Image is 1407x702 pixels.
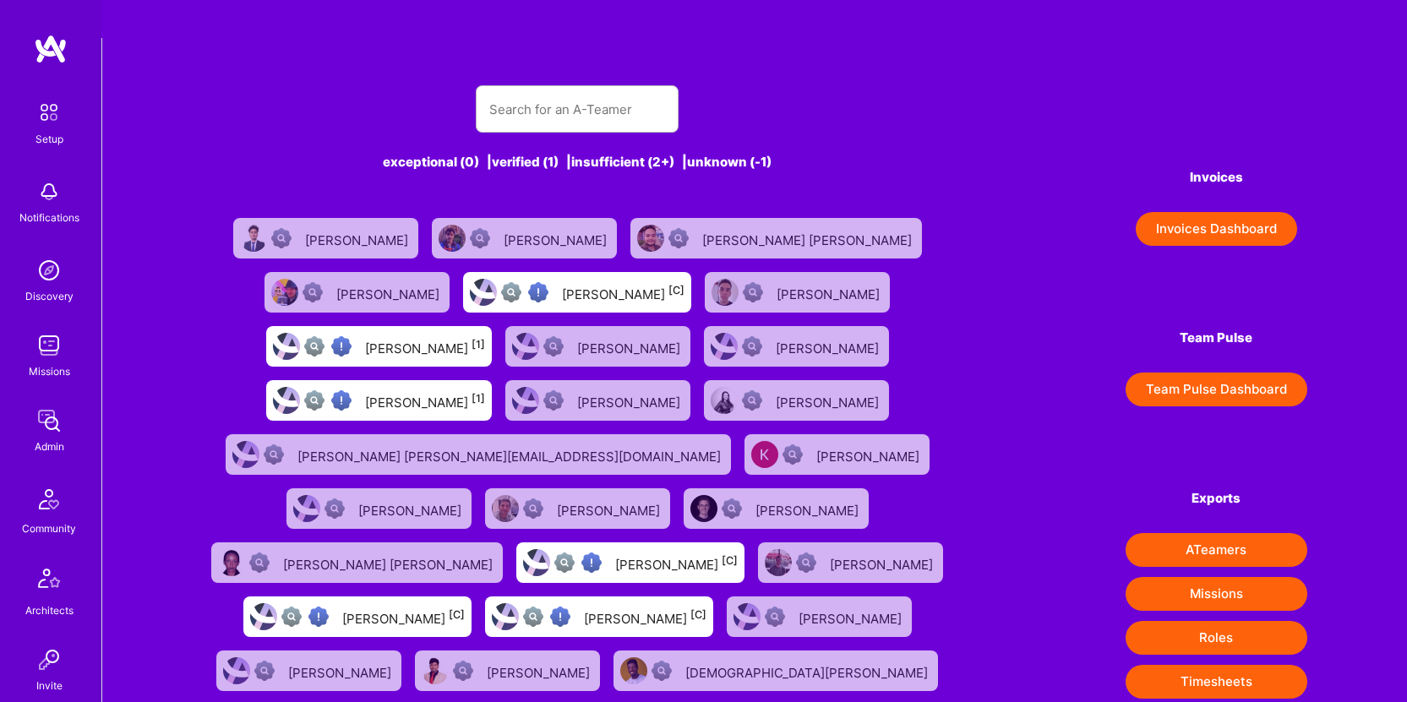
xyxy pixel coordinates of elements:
a: User AvatarNot fully vettedHigh Potential User[PERSON_NAME][C] [510,536,751,590]
img: Not Scrubbed [470,228,490,248]
img: Not fully vetted [281,607,302,627]
a: User AvatarNot Scrubbed[PERSON_NAME] [499,373,697,427]
img: Not fully vetted [523,607,543,627]
img: User Avatar [712,279,739,306]
img: logo [34,34,68,64]
a: User AvatarNot Scrubbed[PERSON_NAME] [697,319,896,373]
img: User Avatar [240,225,267,252]
a: User AvatarNot Scrubbed[PERSON_NAME] [280,482,478,536]
a: User AvatarNot Scrubbed[PERSON_NAME] [425,211,624,265]
a: User AvatarNot fully vettedHigh Potential User[PERSON_NAME][C] [237,590,478,644]
img: Not Scrubbed [543,336,564,356]
img: High Potential User [331,390,352,411]
img: User Avatar [223,657,250,684]
img: High Potential User [331,336,352,356]
img: Not fully vetted [554,552,575,573]
img: User Avatar [690,495,717,522]
img: User Avatar [293,495,320,522]
a: User AvatarNot Scrubbed[PERSON_NAME] [697,373,896,427]
img: User Avatar [512,333,539,360]
a: User AvatarNot Scrubbed[PERSON_NAME] [408,644,607,698]
div: Architects [25,601,74,619]
sup: [C] [668,284,684,297]
div: Missions [29,362,70,380]
a: User AvatarNot Scrubbed[PERSON_NAME] [PERSON_NAME][EMAIL_ADDRESS][DOMAIN_NAME] [219,427,738,482]
a: User AvatarNot Scrubbed[PERSON_NAME] [210,644,408,698]
button: Invoices Dashboard [1136,212,1297,246]
h4: Team Pulse [1126,330,1307,346]
img: setup [31,95,67,130]
div: [PERSON_NAME] [816,444,923,465]
div: [PERSON_NAME] [562,281,684,303]
div: [PERSON_NAME] [830,552,936,574]
img: Not Scrubbed [742,336,762,356]
img: Architects [29,561,69,601]
img: Not Scrubbed [742,390,762,411]
div: [PERSON_NAME] [358,498,465,520]
a: User AvatarNot fully vettedHigh Potential User[PERSON_NAME][C] [478,590,720,644]
button: Roles [1126,621,1307,655]
div: [PERSON_NAME] [PERSON_NAME] [702,227,915,249]
div: [PERSON_NAME] [777,281,883,303]
div: exceptional (0) | verified (1) | insufficient (2+) | unknown (-1) [202,153,952,171]
img: User Avatar [523,549,550,576]
img: User Avatar [422,657,449,684]
sup: [1] [472,392,485,405]
div: [PERSON_NAME] [504,227,610,249]
a: User AvatarNot Scrubbed[PERSON_NAME] [677,482,875,536]
div: [PERSON_NAME] [365,335,485,357]
div: [PERSON_NAME] [305,227,412,249]
a: User AvatarNot Scrubbed[PERSON_NAME] [478,482,677,536]
button: ATeamers [1126,533,1307,567]
div: [PERSON_NAME] [557,498,663,520]
div: Invite [36,677,63,694]
img: discovery [32,253,66,287]
img: Not Scrubbed [796,552,816,573]
img: Not Scrubbed [523,498,543,519]
img: Not Scrubbed [783,444,803,465]
img: User Avatar [492,495,519,522]
div: Setup [35,130,63,148]
img: Not Scrubbed [264,444,284,465]
div: [PERSON_NAME] [288,660,395,682]
img: User Avatar [765,549,792,576]
h4: Invoices [1126,170,1307,185]
img: Not Scrubbed [254,661,275,681]
img: Not Scrubbed [303,282,323,302]
div: [PERSON_NAME] [342,606,465,628]
a: User AvatarNot Scrubbed[PERSON_NAME] [499,319,697,373]
div: Community [22,520,76,537]
div: Discovery [25,287,74,305]
div: Notifications [19,209,79,226]
div: [PERSON_NAME] [776,389,882,411]
sup: [C] [690,608,706,621]
img: User Avatar [620,657,647,684]
button: Team Pulse Dashboard [1126,373,1307,406]
img: User Avatar [711,333,738,360]
div: [DEMOGRAPHIC_DATA][PERSON_NAME] [685,660,931,682]
img: admin teamwork [32,404,66,438]
sup: [1] [472,338,485,351]
img: Not Scrubbed [722,498,742,519]
a: Invoices Dashboard [1126,212,1307,246]
div: [PERSON_NAME] [PERSON_NAME] [283,552,496,574]
div: [PERSON_NAME] [577,389,684,411]
sup: [C] [722,554,738,567]
button: Timesheets [1126,665,1307,699]
img: Not Scrubbed [249,552,270,573]
a: User AvatarNot Scrubbed[PERSON_NAME] [226,211,425,265]
img: User Avatar [273,387,300,414]
div: [PERSON_NAME] [PERSON_NAME][EMAIL_ADDRESS][DOMAIN_NAME] [297,444,724,465]
div: [PERSON_NAME] [487,660,593,682]
img: Not fully vetted [304,390,324,411]
img: teamwork [32,329,66,362]
div: [PERSON_NAME] [615,552,738,574]
a: User AvatarNot Scrubbed[PERSON_NAME] [738,427,936,482]
h4: Exports [1126,491,1307,506]
img: User Avatar [637,225,664,252]
input: Search for an A-Teamer [489,88,665,131]
img: Not fully vetted [304,336,324,356]
a: User AvatarNot Scrubbed[DEMOGRAPHIC_DATA][PERSON_NAME] [607,644,945,698]
div: [PERSON_NAME] [584,606,706,628]
img: Not Scrubbed [668,228,689,248]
